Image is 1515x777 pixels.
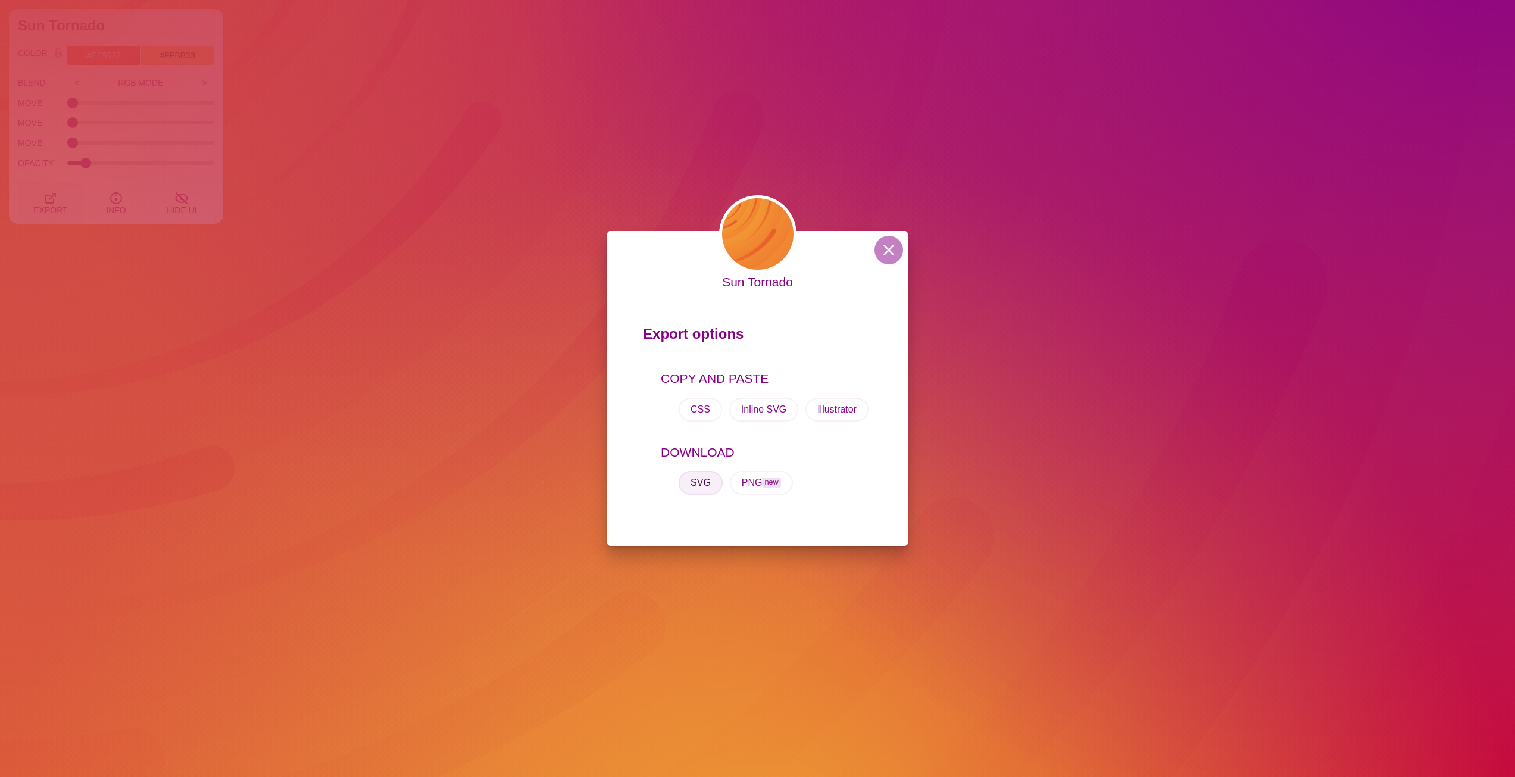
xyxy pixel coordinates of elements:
p: Export options [643,320,872,354]
p: COPY AND PASTE [661,369,872,388]
button: SVG [679,471,723,495]
p: Sun Tornado [719,273,796,292]
button: CSS [679,398,722,422]
span: new [762,478,780,488]
button: Inline SVG [729,398,798,422]
p: DOWNLOAD [661,443,872,462]
img: fiery orange spinning tornado background [719,195,796,273]
button: Illustrator [805,398,869,422]
button: PNGnew [730,471,793,495]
